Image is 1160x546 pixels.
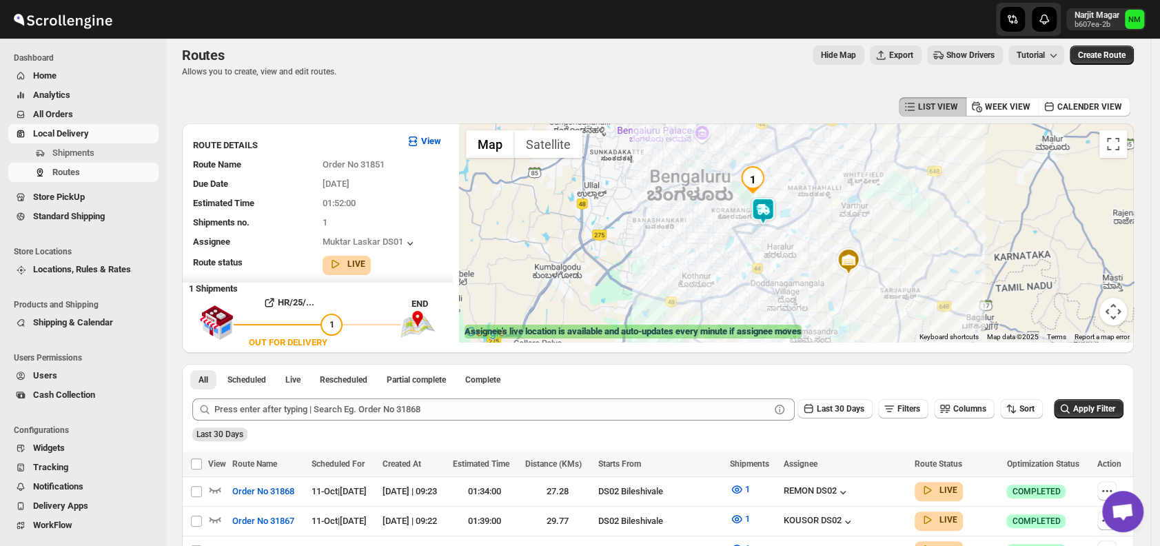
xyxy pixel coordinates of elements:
[966,97,1039,117] button: WEEK VIEW
[383,514,445,528] div: [DATE] | 09:22
[33,501,88,511] span: Delivery Apps
[33,192,85,202] span: Store PickUp
[8,143,159,163] button: Shipments
[889,50,913,61] span: Export
[33,462,68,472] span: Tracking
[987,333,1039,341] span: Map data ©2025
[224,481,303,503] button: Order No 31868
[598,485,722,498] div: DS02 Bileshivale
[311,486,366,496] span: 11-Oct | [DATE]
[920,513,957,527] button: LIVE
[918,101,958,112] span: LIST VIEW
[234,292,343,314] button: HR/25/...
[8,438,159,458] button: Widgets
[8,516,159,535] button: WorkFlow
[182,276,238,294] b: 1 Shipments
[1054,399,1123,418] button: Apply Filter
[1019,404,1035,414] span: Sort
[465,374,500,385] span: Complete
[33,390,95,400] span: Cash Collection
[328,257,365,271] button: LIVE
[193,139,395,152] h3: ROUTE DETAILS
[52,148,94,158] span: Shipments
[1073,404,1115,414] span: Apply Filter
[915,459,962,469] span: Route Status
[1125,10,1144,29] span: Narjit Magar
[783,515,855,529] button: KOUSOR DS02
[953,404,986,414] span: Columns
[33,211,105,221] span: Standard Shipping
[1008,45,1064,65] button: Tutorial
[8,385,159,405] button: Cash Collection
[33,264,131,274] span: Locations, Rules & Rates
[985,101,1030,112] span: WEEK VIEW
[1012,486,1060,497] span: COMPLETED
[745,514,750,524] span: 1
[33,90,70,100] span: Analytics
[14,52,159,63] span: Dashboard
[232,485,294,498] span: Order No 31868
[193,257,243,267] span: Route status
[33,317,113,327] span: Shipping & Calendar
[1097,459,1121,469] span: Action
[598,459,640,469] span: Starts From
[33,70,57,81] span: Home
[33,481,83,492] span: Notifications
[8,496,159,516] button: Delivery Apps
[1000,399,1043,418] button: Sort
[323,159,385,170] span: Order No 31851
[8,163,159,182] button: Routes
[214,398,770,421] input: Press enter after typing | Search Eg. Order No 31868
[783,485,850,499] div: REMON DS02
[453,485,517,498] div: 01:34:00
[323,236,417,250] button: Muktar Laskar DS01
[783,459,817,469] span: Assignee
[739,166,766,194] div: 1
[453,514,517,528] div: 01:39:00
[398,130,449,152] button: View
[196,429,243,439] span: Last 30 Days
[285,374,301,385] span: Live
[278,297,314,307] b: HR/25/...
[193,179,228,189] span: Due Date
[462,324,508,342] a: Open this area in Google Maps (opens a new window)
[939,485,957,495] b: LIVE
[311,516,366,526] span: 11-Oct | [DATE]
[14,425,159,436] span: Configurations
[934,399,995,418] button: Columns
[14,352,159,363] span: Users Permissions
[400,311,435,337] img: trip_end.png
[1057,101,1122,112] span: CALENDER VIEW
[525,485,589,498] div: 27.28
[190,370,216,390] button: All routes
[232,459,277,469] span: Route Name
[919,332,979,342] button: Keyboard shortcuts
[514,130,582,158] button: Show satellite imagery
[525,459,582,469] span: Distance (KMs)
[8,260,159,279] button: Locations, Rules & Rates
[311,459,364,469] span: Scheduled For
[946,50,995,61] span: Show Drivers
[1075,333,1130,341] a: Report a map error
[797,399,873,418] button: Last 30 Days
[1078,50,1126,61] span: Create Route
[224,510,303,532] button: Order No 31867
[870,45,922,65] button: Export
[730,459,769,469] span: Shipments
[199,374,208,385] span: All
[1099,298,1127,325] button: Map camera controls
[920,483,957,497] button: LIVE
[525,514,589,528] div: 29.77
[52,167,80,177] span: Routes
[1128,15,1141,24] text: NM
[8,85,159,105] button: Analytics
[387,374,446,385] span: Partial complete
[927,45,1003,65] button: Show Drivers
[193,236,230,247] span: Assignee
[745,484,750,494] span: 1
[383,485,445,498] div: [DATE] | 09:23
[598,514,722,528] div: DS02 Bileshivale
[1047,333,1066,341] a: Terms (opens in new tab)
[1066,8,1146,30] button: User menu
[8,105,159,124] button: All Orders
